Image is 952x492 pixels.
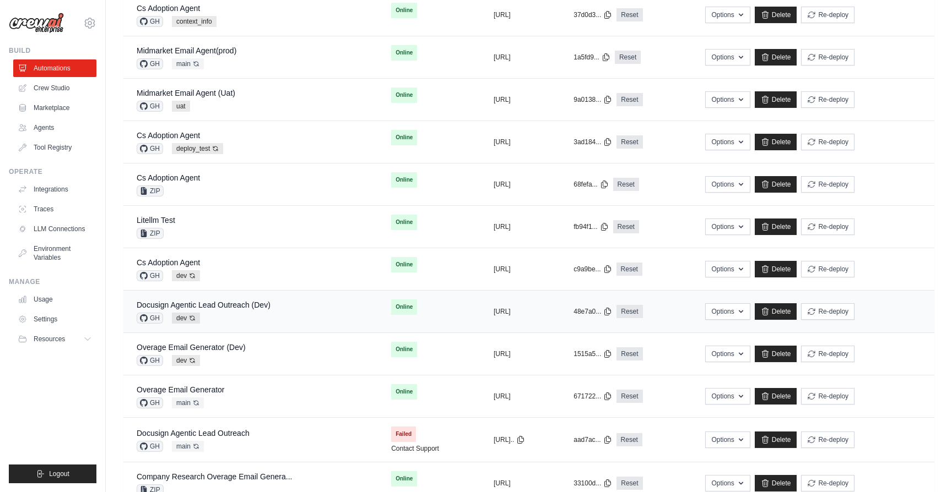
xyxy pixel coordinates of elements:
button: Options [705,303,750,320]
div: Operate [9,167,96,176]
span: GH [137,143,163,154]
span: Logout [49,469,69,478]
span: main [172,58,204,69]
button: Re-deploy [801,91,854,108]
a: Reset [613,220,639,233]
span: ZIP [137,228,164,239]
button: Options [705,431,750,448]
a: Environment Variables [13,240,96,266]
span: Online [391,471,417,486]
a: Delete [755,261,797,277]
a: Delete [755,388,797,404]
a: Traces [13,200,96,218]
span: context_info [172,16,217,27]
button: Options [705,261,750,277]
button: Resources [13,330,96,348]
button: Options [705,218,750,235]
button: Options [705,475,750,491]
button: 33100d... [574,479,612,488]
a: Reset [616,477,642,490]
a: Delete [755,303,797,320]
span: Online [391,384,417,400]
button: 1a5fd9... [574,53,610,62]
button: 68fefa... [574,180,608,189]
button: Re-deploy [801,134,854,150]
div: Build [9,46,96,55]
a: Settings [13,310,96,328]
a: Delete [755,475,797,491]
a: Cs Adoption Agent [137,258,200,267]
span: GH [137,313,163,324]
span: GH [137,441,163,452]
span: deploy_test [172,143,223,154]
a: Tool Registry [13,139,96,156]
button: Re-deploy [801,176,854,193]
button: Re-deploy [801,261,854,277]
button: 37d0d3... [574,10,612,19]
a: Docusign Agentic Lead Outreach [137,429,250,438]
a: Delete [755,7,797,23]
a: Reset [616,263,642,276]
span: GH [137,16,163,27]
a: Delete [755,134,797,150]
button: Options [705,176,750,193]
button: Re-deploy [801,346,854,362]
button: Re-deploy [801,7,854,23]
a: Cs Adoption Agent [137,173,200,182]
button: 1515a5... [574,349,612,358]
span: GH [137,270,163,281]
a: Automations [13,59,96,77]
button: Re-deploy [801,303,854,320]
span: GH [137,101,163,112]
a: Company Research Overage Email Genera... [137,472,292,481]
button: 48e7a0... [574,307,612,316]
span: Resources [34,335,65,343]
span: main [172,397,204,408]
span: Online [391,45,417,61]
a: Delete [755,91,797,108]
span: Online [391,3,417,18]
span: GH [137,397,163,408]
a: Docusign Agentic Lead Outreach (Dev) [137,300,271,309]
button: Options [705,49,750,65]
a: Overage Email Generator [137,385,225,394]
span: Online [391,215,417,230]
button: Options [705,134,750,150]
button: Logout [9,464,96,483]
span: Online [391,342,417,357]
a: Marketplace [13,99,96,117]
button: Re-deploy [801,388,854,404]
a: Usage [13,291,96,308]
a: Reset [616,305,642,318]
button: Re-deploy [801,49,854,65]
span: GH [137,355,163,366]
button: Options [705,388,750,404]
a: Reset [616,390,642,403]
a: Cs Adoption Agent [137,4,200,13]
span: uat [172,101,190,112]
a: Reset [616,135,642,149]
span: Online [391,257,417,272]
a: Contact Support [391,444,439,453]
span: dev [172,270,200,281]
span: Online [391,172,417,188]
span: Online [391,299,417,315]
button: c9a9be... [574,265,612,274]
a: Integrations [13,181,96,198]
button: Options [705,7,750,23]
span: dev [172,313,200,324]
div: Manage [9,277,96,286]
button: 3ad184... [574,138,612,146]
a: Reset [616,433,642,446]
button: Options [705,346,750,362]
button: Re-deploy [801,218,854,235]
a: Delete [755,218,797,235]
button: fb94f1... [574,222,608,231]
button: Re-deploy [801,475,854,491]
a: Reset [616,93,642,106]
a: Midmarket Email Agent (Uat) [137,89,235,97]
span: main [172,441,204,452]
a: Crew Studio [13,79,96,97]
a: Delete [755,346,797,362]
img: Logo [9,13,64,34]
